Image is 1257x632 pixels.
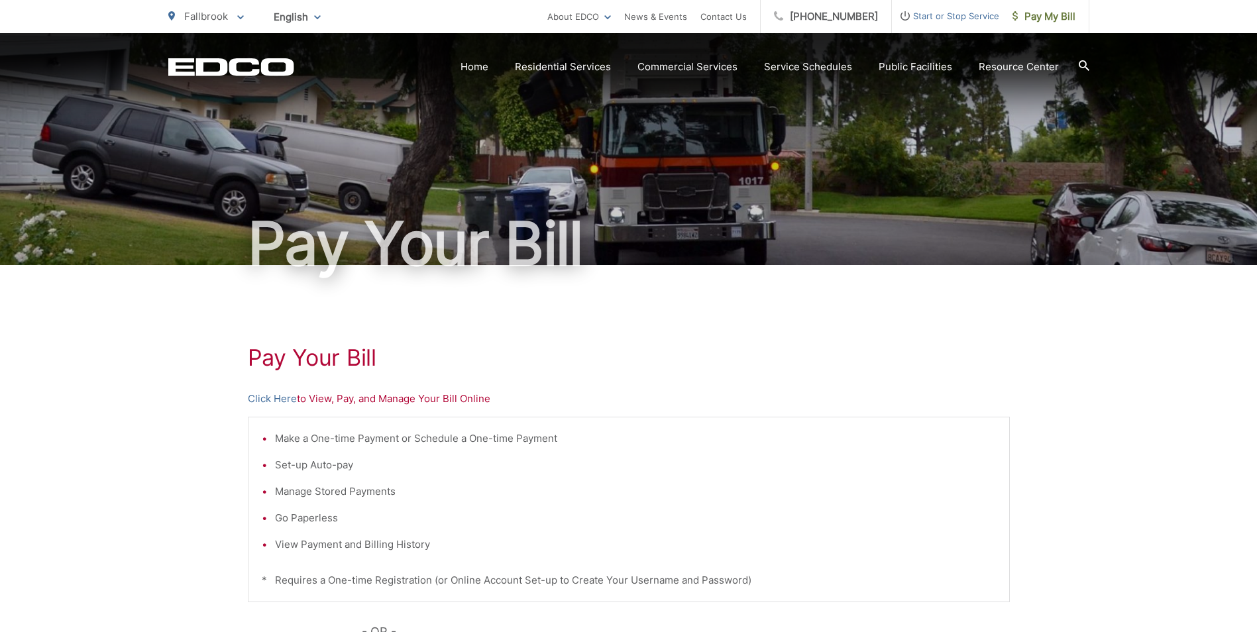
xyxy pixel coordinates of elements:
[979,59,1059,75] a: Resource Center
[275,510,996,526] li: Go Paperless
[515,59,611,75] a: Residential Services
[275,484,996,500] li: Manage Stored Payments
[764,59,852,75] a: Service Schedules
[168,58,294,76] a: EDCD logo. Return to the homepage.
[248,391,297,407] a: Click Here
[461,59,488,75] a: Home
[248,344,1010,371] h1: Pay Your Bill
[264,5,331,28] span: English
[275,431,996,447] li: Make a One-time Payment or Schedule a One-time Payment
[547,9,611,25] a: About EDCO
[184,10,228,23] span: Fallbrook
[879,59,952,75] a: Public Facilities
[637,59,738,75] a: Commercial Services
[248,391,1010,407] p: to View, Pay, and Manage Your Bill Online
[168,211,1089,277] h1: Pay Your Bill
[275,457,996,473] li: Set-up Auto-pay
[262,572,996,588] p: * Requires a One-time Registration (or Online Account Set-up to Create Your Username and Password)
[700,9,747,25] a: Contact Us
[275,537,996,553] li: View Payment and Billing History
[624,9,687,25] a: News & Events
[1012,9,1075,25] span: Pay My Bill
